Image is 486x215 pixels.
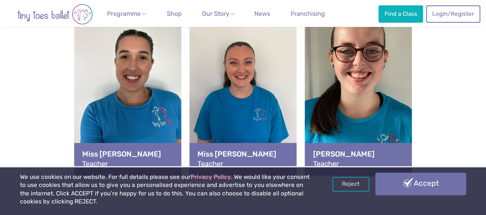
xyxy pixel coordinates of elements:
a: View full-size image [74,4,181,176]
a: Find a Class [378,5,423,22]
a: View full-size image [189,4,297,176]
a: Reject [332,177,369,192]
a: Programme [104,6,149,22]
img: tiny toes ballet [9,4,101,25]
a: Accept [375,173,466,195]
a: Shop [164,6,185,22]
a: Login/Register [426,5,480,22]
p: We use cookies on our website. For full details please see our . We would like your consent to us... [20,173,310,206]
span: Teacher [82,160,108,168]
strong: Miss [PERSON_NAME] [82,149,173,159]
span: Our Story [202,10,229,17]
span: Teacher [197,160,223,168]
strong: [PERSON_NAME] [313,149,404,159]
span: Franchising [291,10,325,17]
span: News [254,10,270,17]
a: View full-size image [305,4,412,176]
a: News [251,6,273,22]
span: Teacher [313,160,338,168]
a: Franchising [288,6,328,22]
a: Privacy Policy [191,173,231,180]
span: Programme [107,10,141,17]
a: Our Story [199,6,237,22]
span: Shop [167,10,182,17]
strong: Miss [PERSON_NAME] [197,149,289,159]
